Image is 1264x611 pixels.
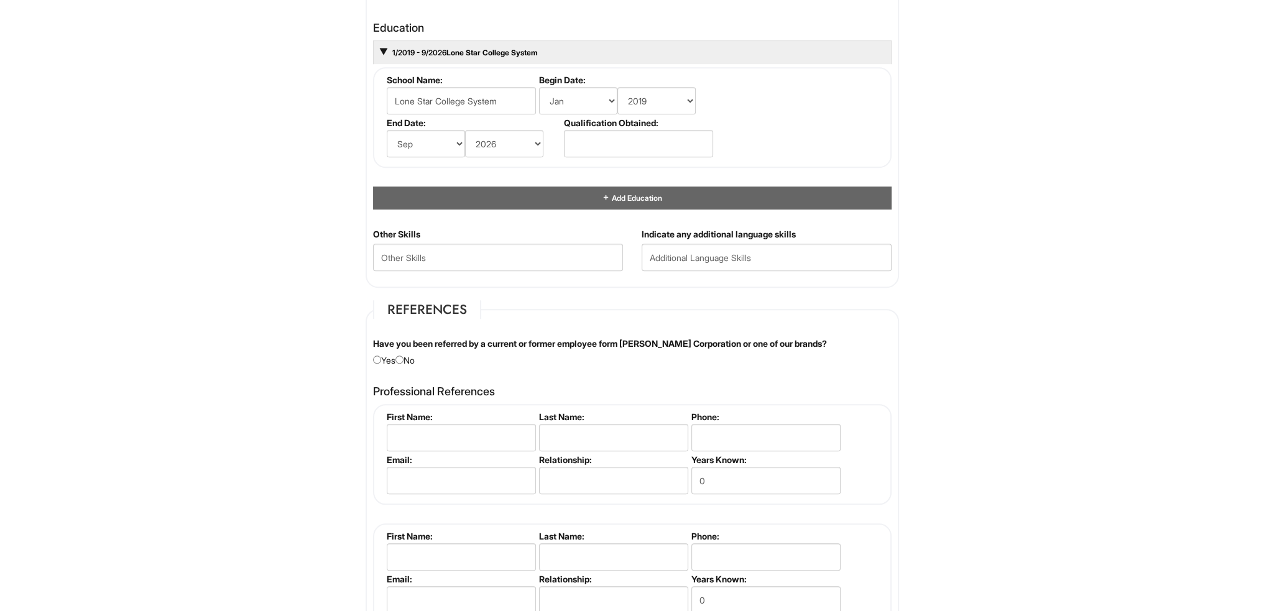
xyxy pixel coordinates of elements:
[387,574,534,584] label: Email:
[539,531,686,541] label: Last Name:
[373,22,892,34] h4: Education
[691,411,839,422] label: Phone:
[391,48,538,57] a: 1/2019 - 9/2026Lone Star College System
[539,454,686,465] label: Relationship:
[373,338,827,350] label: Have you been referred by a current or former employee form [PERSON_NAME] Corporation or one of o...
[387,531,534,541] label: First Name:
[602,193,662,203] a: Add Education
[391,48,446,57] span: 1/2019 - 9/2026
[610,193,662,203] span: Add Education
[539,411,686,422] label: Last Name:
[387,117,559,128] label: End Date:
[539,75,711,85] label: Begin Date:
[539,574,686,584] label: Relationship:
[387,454,534,465] label: Email:
[373,300,481,319] legend: References
[373,385,892,398] h4: Professional References
[373,244,623,271] input: Other Skills
[364,338,901,367] div: Yes No
[691,574,839,584] label: Years Known:
[642,228,796,241] label: Indicate any additional language skills
[387,75,534,85] label: School Name:
[373,228,420,241] label: Other Skills
[564,117,711,128] label: Qualification Obtained:
[387,411,534,422] label: First Name:
[691,454,839,465] label: Years Known:
[691,531,839,541] label: Phone:
[642,244,892,271] input: Additional Language Skills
